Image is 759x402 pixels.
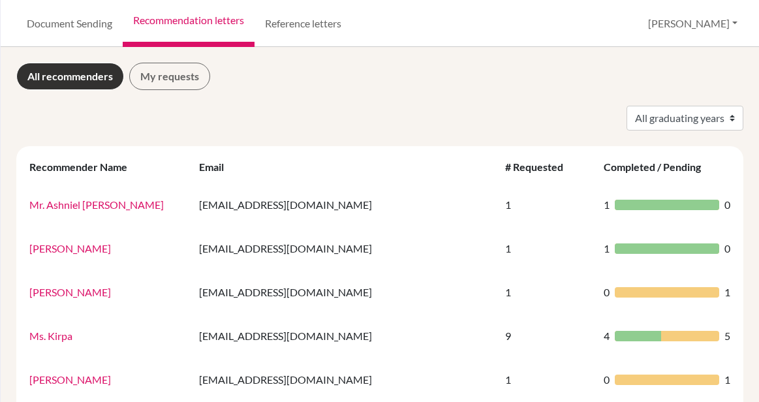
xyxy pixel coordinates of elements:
[191,270,497,314] td: [EMAIL_ADDRESS][DOMAIN_NAME]
[191,226,497,270] td: [EMAIL_ADDRESS][DOMAIN_NAME]
[604,241,610,256] span: 1
[199,161,237,173] div: Email
[191,183,497,226] td: [EMAIL_ADDRESS][DOMAIN_NAME]
[604,328,610,344] span: 4
[604,285,610,300] span: 0
[29,330,72,342] a: Ms. Kirpa
[505,161,576,173] div: # Requested
[604,161,714,173] div: Completed / Pending
[724,372,730,388] span: 1
[191,314,497,358] td: [EMAIL_ADDRESS][DOMAIN_NAME]
[724,241,730,256] span: 0
[642,11,743,36] button: [PERSON_NAME]
[724,328,730,344] span: 5
[604,197,610,213] span: 1
[497,226,596,270] td: 1
[497,358,596,401] td: 1
[497,270,596,314] td: 1
[29,198,164,211] a: Mr. Ashniel [PERSON_NAME]
[16,63,124,90] a: All recommenders
[191,358,497,401] td: [EMAIL_ADDRESS][DOMAIN_NAME]
[724,197,730,213] span: 0
[129,63,210,90] a: My requests
[29,373,111,386] a: [PERSON_NAME]
[497,183,596,226] td: 1
[724,285,730,300] span: 1
[29,242,111,255] a: [PERSON_NAME]
[604,372,610,388] span: 0
[29,286,111,298] a: [PERSON_NAME]
[497,314,596,358] td: 9
[29,161,140,173] div: Recommender Name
